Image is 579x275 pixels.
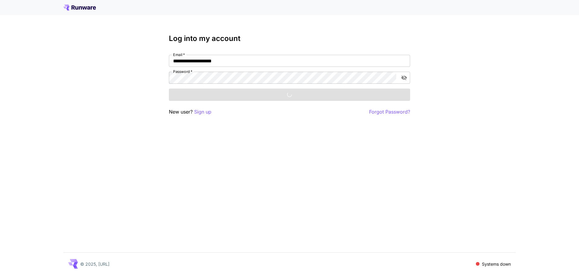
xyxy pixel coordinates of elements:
button: toggle password visibility [399,72,410,83]
label: Password [173,69,192,74]
h3: Log into my account [169,34,410,43]
label: Email [173,52,185,57]
p: © 2025, [URL] [80,261,109,267]
p: New user? [169,108,211,116]
p: Systems down [482,261,511,267]
button: Forgot Password? [369,108,410,116]
button: Sign up [194,108,211,116]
